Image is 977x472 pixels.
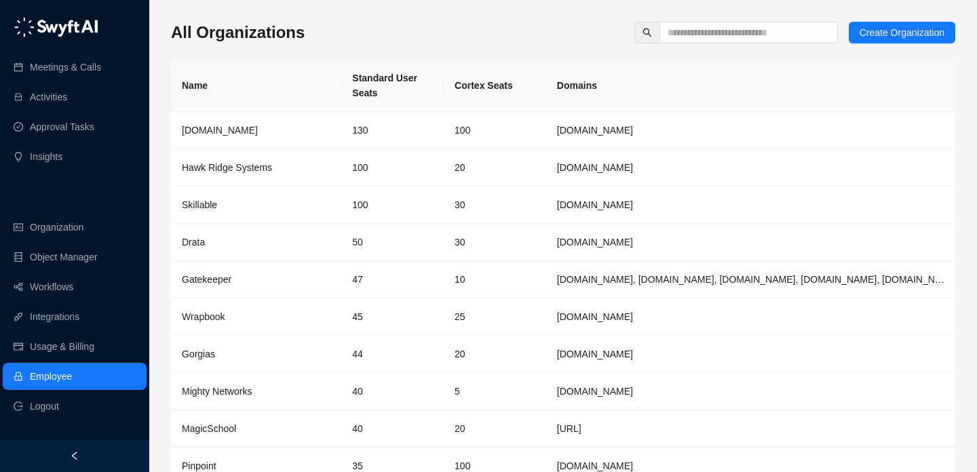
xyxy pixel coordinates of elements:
[30,273,73,300] a: Workflows
[546,112,955,149] td: synthesia.io
[444,298,546,336] td: 25
[30,333,94,360] a: Usage & Billing
[30,393,59,420] span: Logout
[546,224,955,261] td: Drata.com
[182,237,205,248] span: Drata
[171,60,341,112] th: Name
[341,410,444,448] td: 40
[182,460,216,471] span: Pinpoint
[849,22,955,43] button: Create Organization
[30,83,67,111] a: Activities
[341,224,444,261] td: 50
[30,303,79,330] a: Integrations
[934,427,970,464] iframe: Open customer support
[444,112,546,149] td: 100
[182,125,258,136] span: [DOMAIN_NAME]
[30,143,62,170] a: Insights
[182,423,236,434] span: MagicSchool
[341,186,444,224] td: 100
[341,298,444,336] td: 45
[444,224,546,261] td: 30
[182,349,215,359] span: Gorgias
[341,149,444,186] td: 100
[546,336,955,373] td: gorgias.com
[341,336,444,373] td: 44
[546,373,955,410] td: mightynetworks.com
[546,186,955,224] td: skillable.com
[30,363,72,390] a: Employee
[171,22,305,43] h3: All Organizations
[546,60,955,112] th: Domains
[643,28,652,37] span: search
[182,274,231,285] span: Gatekeeper
[182,386,252,397] span: Mighty Networks
[30,113,94,140] a: Approval Tasks
[444,336,546,373] td: 20
[30,54,101,81] a: Meetings & Calls
[30,243,98,271] a: Object Manager
[182,162,272,173] span: Hawk Ridge Systems
[341,60,444,112] th: Standard User Seats
[546,261,955,298] td: gatekeeperhq.com, gatekeeperhq.io, gatekeeper.io, gatekeepervclm.com, gatekeeperhq.co, trygatekee...
[444,261,546,298] td: 10
[444,186,546,224] td: 30
[444,149,546,186] td: 20
[182,199,217,210] span: Skillable
[70,451,79,460] span: left
[546,149,955,186] td: hawkridgesys.com
[444,60,546,112] th: Cortex Seats
[14,17,98,37] img: logo-05li4sbe.png
[341,373,444,410] td: 40
[30,214,83,241] a: Organization
[860,25,944,40] span: Create Organization
[444,373,546,410] td: 5
[444,410,546,448] td: 20
[341,112,444,149] td: 130
[341,261,444,298] td: 47
[14,401,23,411] span: logout
[546,410,955,448] td: magicschool.ai
[546,298,955,336] td: wrapbook.com
[182,311,225,322] span: Wrapbook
